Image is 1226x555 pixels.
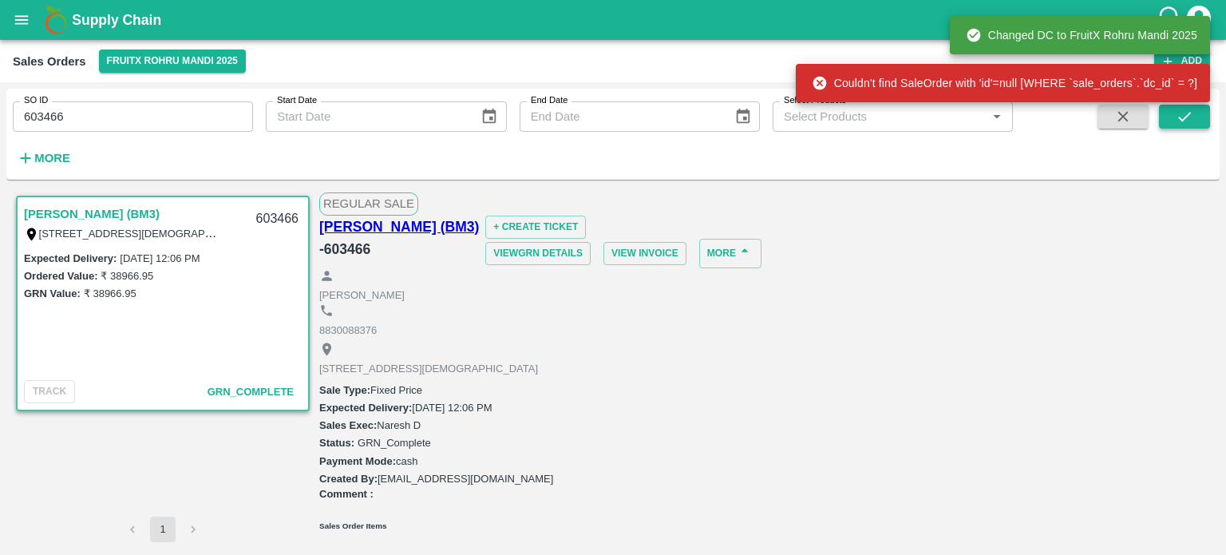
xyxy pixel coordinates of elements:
[358,437,431,449] span: GRN_Complete
[24,204,160,224] a: [PERSON_NAME] (BM3)
[72,12,161,28] b: Supply Chain
[728,101,758,132] button: Choose date
[3,2,40,38] button: open drawer
[699,239,761,268] button: More
[812,69,1197,97] div: Couldn't find SaleOrder with 'id'=null [WHERE `sale_orders`.`dc_id` = ?]
[34,152,70,165] strong: More
[319,402,412,414] label: Expected Delivery :
[966,21,1197,50] div: Changed DC to FruitX Rohru Mandi 2025
[370,384,422,396] span: Fixed Price
[13,51,86,72] div: Sales Orders
[485,242,591,265] button: ViewGRN Details
[987,106,1007,127] button: Open
[39,227,258,240] label: [STREET_ADDRESS][DEMOGRAPHIC_DATA]
[117,517,208,542] nav: pagination navigation
[377,419,421,431] span: Naresh D
[24,287,81,299] label: GRN Value:
[120,252,200,264] label: [DATE] 12:06 PM
[319,521,1194,533] h6: Sales Order Items
[319,362,538,377] p: [STREET_ADDRESS][DEMOGRAPHIC_DATA]
[319,238,479,260] h6: - 603466
[319,473,378,485] label: Created By :
[72,9,1157,31] a: Supply Chain
[40,4,72,36] img: logo
[378,473,553,485] span: [EMAIL_ADDRESS][DOMAIN_NAME]
[150,517,176,542] button: page 1
[603,242,686,265] button: View Invoice
[319,216,479,238] a: [PERSON_NAME] (BM3)
[13,101,253,132] input: Enter SO ID
[319,437,354,449] label: Status:
[412,402,492,414] span: [DATE] 12:06 PM
[1184,3,1213,37] div: account of current user
[531,94,568,107] label: End Date
[277,94,317,107] label: Start Date
[247,200,308,238] div: 603466
[13,145,74,172] button: More
[319,384,370,396] label: Sale Type :
[84,287,136,299] label: ₹ 38966.95
[99,50,246,73] button: Select DC
[319,192,418,215] span: Regular Sale
[319,487,374,502] label: Comment :
[777,106,982,127] input: Select Products
[266,101,468,132] input: Start Date
[101,270,153,282] label: ₹ 38966.95
[24,270,97,282] label: Ordered Value:
[485,216,586,239] button: + Create Ticket
[1157,6,1184,34] div: customer-support
[784,94,846,107] label: Select Products
[319,288,678,303] p: [PERSON_NAME]
[319,323,678,339] p: 8830088376
[208,386,294,398] span: GRN_Complete
[24,252,117,264] label: Expected Delivery :
[520,101,722,132] input: End Date
[319,455,396,467] label: Payment Mode :
[396,455,417,467] span: cash
[319,419,377,431] label: Sales Exec :
[474,101,504,132] button: Choose date
[24,94,48,107] label: SO ID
